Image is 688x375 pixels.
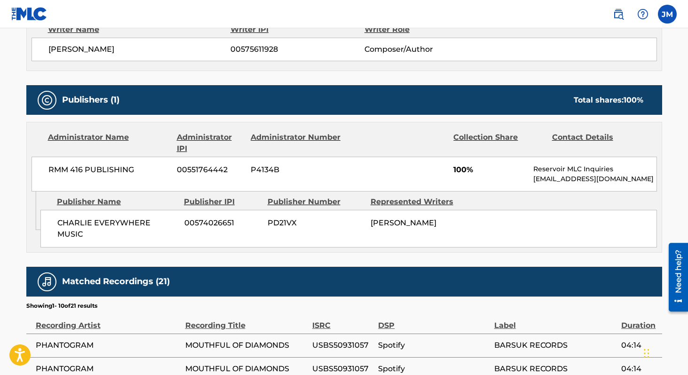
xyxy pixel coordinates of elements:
[494,363,617,375] span: BARSUK RECORDS
[177,132,244,154] div: Administrator IPI
[48,44,231,55] span: [PERSON_NAME]
[641,330,688,375] iframe: Chat Widget
[453,132,545,154] div: Collection Share
[48,24,231,35] div: Writer Name
[177,164,244,176] span: 00551764442
[230,24,364,35] div: Writer IPI
[494,310,617,331] div: Label
[453,164,526,176] span: 100%
[613,8,624,20] img: search
[644,339,649,367] div: Drag
[230,44,364,55] span: 00575611928
[41,276,53,287] img: Matched Recordings
[62,276,170,287] h5: Matched Recordings (21)
[364,44,486,55] span: Composer/Author
[494,340,617,351] span: BARSUK RECORDS
[624,96,643,104] span: 100 %
[371,218,436,227] span: [PERSON_NAME]
[378,340,489,351] span: Spotify
[621,363,657,375] span: 04:14
[36,340,181,351] span: PHANTOGRAM
[637,8,648,20] img: help
[36,310,181,331] div: Recording Artist
[41,95,53,106] img: Publishers
[184,196,261,207] div: Publisher IPI
[378,363,489,375] span: Spotify
[185,363,308,375] span: MOUTHFUL OF DIAMONDS
[268,217,364,229] span: PD21VX
[11,7,47,21] img: MLC Logo
[48,132,170,154] div: Administrator Name
[658,5,677,24] div: User Menu
[621,310,657,331] div: Duration
[57,217,177,240] span: CHARLIE EVERYWHERE MUSIC
[185,340,308,351] span: MOUTHFUL OF DIAMONDS
[533,164,656,174] p: Reservoir MLC Inquiries
[62,95,119,105] h5: Publishers (1)
[552,132,643,154] div: Contact Details
[633,5,652,24] div: Help
[574,95,643,106] div: Total shares:
[268,196,364,207] div: Publisher Number
[26,302,97,310] p: Showing 1 - 10 of 21 results
[312,310,373,331] div: ISRC
[609,5,628,24] a: Public Search
[184,217,261,229] span: 00574026651
[251,132,342,154] div: Administrator Number
[185,310,308,331] div: Recording Title
[312,363,373,375] span: USBS50931057
[533,174,656,184] p: [EMAIL_ADDRESS][DOMAIN_NAME]
[378,310,489,331] div: DSP
[312,340,373,351] span: USBS50931057
[364,24,486,35] div: Writer Role
[371,196,467,207] div: Represented Writers
[48,164,170,176] span: RMM 416 PUBLISHING
[36,363,181,375] span: PHANTOGRAM
[57,196,177,207] div: Publisher Name
[251,164,342,176] span: P4134B
[662,239,688,315] iframe: Resource Center
[621,340,657,351] span: 04:14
